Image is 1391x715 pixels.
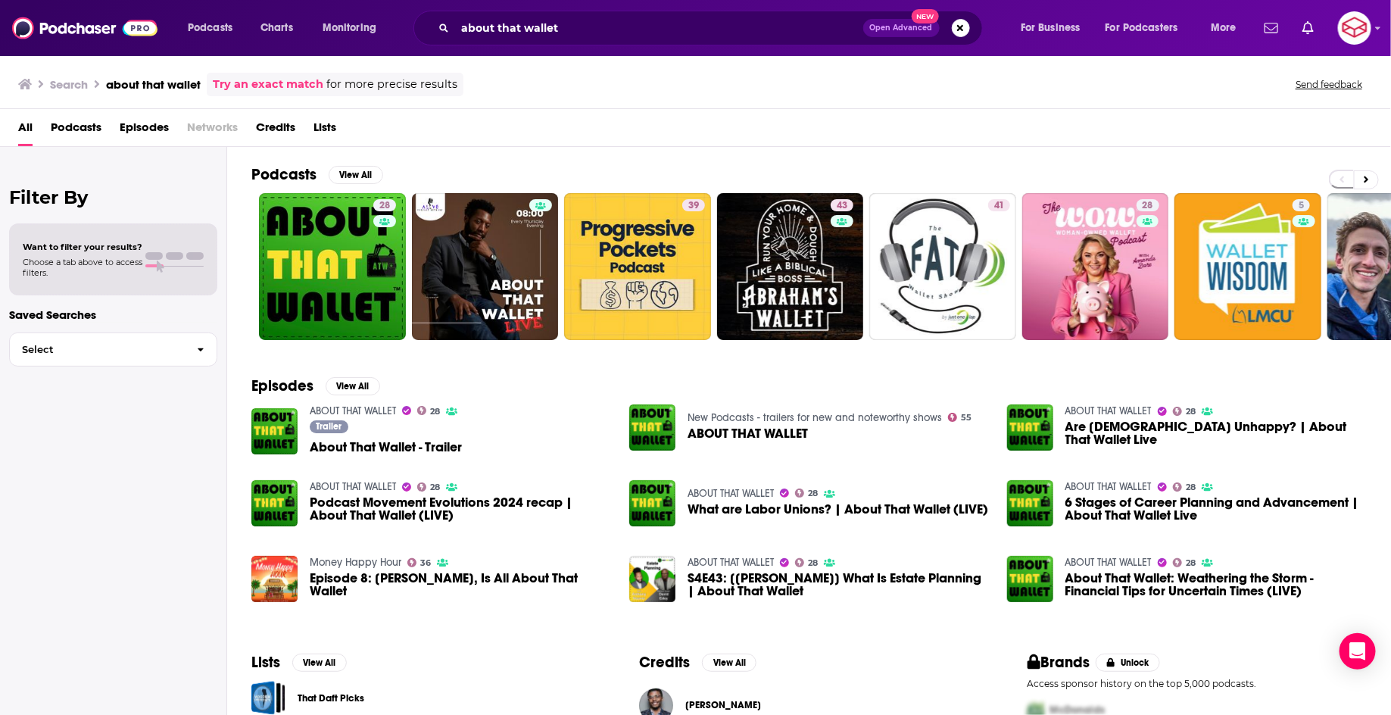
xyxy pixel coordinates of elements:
img: S4E43: [David Edey] What Is Estate Planning | About That Wallet [629,556,675,602]
button: View All [326,377,380,395]
a: 28 [1137,199,1159,211]
img: Podchaser - Follow, Share and Rate Podcasts [12,14,158,42]
a: Podcasts [51,115,101,146]
button: View All [329,166,383,184]
a: 43 [831,199,853,211]
span: About That Wallet: Weathering the Storm - Financial Tips for Uncertain Times (LIVE) [1065,572,1367,598]
span: [PERSON_NAME] [685,699,761,711]
a: Podcast Movement Evolutions 2024 recap | About That Wallet (LIVE) [310,496,611,522]
a: What are Labor Unions? | About That Wallet (LIVE) [688,503,988,516]
a: 28 [417,482,441,492]
button: Unlock [1096,654,1160,672]
button: open menu [1010,16,1099,40]
span: 28 [430,484,440,491]
a: Charts [251,16,302,40]
span: Choose a tab above to access filters. [23,257,142,278]
a: ABOUT THAT WALLET [1065,556,1152,569]
a: Are Americans Unhappy? | About That Wallet Live [1007,404,1053,451]
a: CreditsView All [639,653,756,672]
span: For Business [1021,17,1081,39]
a: 28 [373,199,396,211]
span: 39 [688,198,699,214]
span: Select [10,345,185,354]
a: That Daft Picks [298,690,364,707]
p: Access sponsor history on the top 5,000 podcasts. [1028,678,1367,689]
h2: Brands [1028,653,1090,672]
h2: Episodes [251,376,313,395]
div: Open Intercom Messenger [1340,633,1376,670]
button: open menu [177,16,252,40]
a: Are Americans Unhappy? | About That Wallet Live [1065,420,1367,446]
span: 36 [420,560,431,567]
span: Credits [256,115,295,146]
h2: Podcasts [251,165,317,184]
h2: Credits [639,653,690,672]
button: View All [292,654,347,672]
span: Networks [187,115,238,146]
a: ABOUT THAT WALLET [310,404,396,417]
span: For Podcasters [1106,17,1178,39]
a: 41 [988,199,1010,211]
span: ABOUT THAT WALLET [688,427,808,440]
span: S4E43: [[PERSON_NAME]] What Is Estate Planning | About That Wallet [688,572,989,598]
a: 28 [259,193,406,340]
span: Trailer [316,422,342,431]
a: ListsView All [251,653,347,672]
a: 55 [948,413,972,422]
h3: Search [50,77,88,92]
span: 41 [994,198,1004,214]
button: Send feedback [1291,78,1367,91]
span: 28 [1186,560,1196,567]
a: 6 Stages of Career Planning and Advancement | About That Wallet Live [1007,480,1053,526]
input: Search podcasts, credits, & more... [455,16,863,40]
a: 41 [869,193,1016,340]
img: Podcast Movement Evolutions 2024 recap | About That Wallet (LIVE) [251,480,298,526]
h2: Filter By [9,186,217,208]
span: 6 Stages of Career Planning and Advancement | About That Wallet Live [1065,496,1367,522]
a: 39 [564,193,711,340]
a: ABOUT THAT WALLET [688,487,774,500]
a: ABOUT THAT WALLET [310,480,396,493]
a: 28 [1022,193,1169,340]
a: 28 [795,558,819,567]
span: 28 [1143,198,1153,214]
a: That Daft Picks [251,681,285,715]
a: Show notifications dropdown [1258,15,1284,41]
span: Logged in as callista [1338,11,1371,45]
a: 28 [417,406,441,415]
button: Open AdvancedNew [863,19,940,37]
a: 5 [1174,193,1321,340]
a: What are Labor Unions? | About That Wallet (LIVE) [629,480,675,526]
span: New [912,9,939,23]
p: Saved Searches [9,308,217,322]
a: About That Wallet - Trailer [310,441,462,454]
a: Show notifications dropdown [1296,15,1320,41]
a: Try an exact match [213,76,323,93]
a: ABOUT THAT WALLET [629,404,675,451]
button: open menu [1200,16,1255,40]
span: Episode 8: [PERSON_NAME], Is All About That Wallet [310,572,611,598]
a: 39 [682,199,705,211]
span: All [18,115,33,146]
a: ABOUT THAT WALLET [1065,480,1152,493]
img: User Profile [1338,11,1371,45]
a: ABOUT THAT WALLET [688,556,774,569]
span: Are [DEMOGRAPHIC_DATA] Unhappy? | About That Wallet Live [1065,420,1367,446]
a: EpisodesView All [251,376,380,395]
span: More [1211,17,1237,39]
img: About That Wallet: Weathering the Storm - Financial Tips for Uncertain Times (LIVE) [1007,556,1053,602]
h3: about that wallet [106,77,201,92]
span: Lists [313,115,336,146]
span: Episodes [120,115,169,146]
img: Episode 8: Anthony, Is All About That Wallet [251,556,298,602]
span: Want to filter your results? [23,242,142,252]
a: 43 [717,193,864,340]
